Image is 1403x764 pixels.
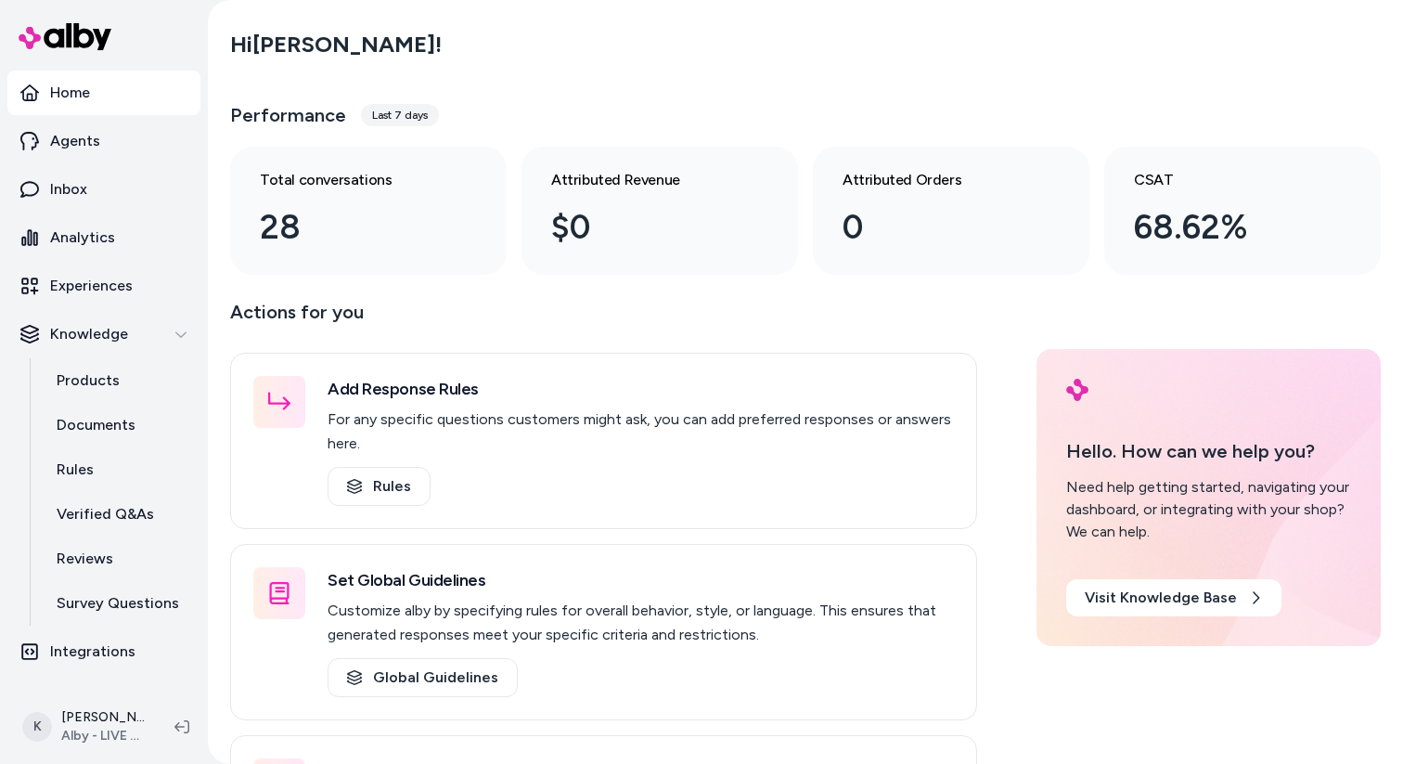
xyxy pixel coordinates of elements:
div: Last 7 days [361,104,439,126]
p: Rules [57,459,94,481]
p: Integrations [50,641,135,663]
h3: Set Global Guidelines [328,567,954,593]
a: Attributed Revenue $0 [521,147,798,275]
a: Rules [38,447,200,492]
a: Rules [328,467,431,506]
a: CSAT 68.62% [1104,147,1381,275]
div: $0 [551,202,739,253]
p: [PERSON_NAME] [61,708,145,727]
div: Need help getting started, navigating your dashboard, or integrating with your shop? We can help. [1066,476,1351,543]
p: Documents [57,414,135,436]
button: K[PERSON_NAME]Alby - LIVE on [DOMAIN_NAME] [11,697,160,757]
p: Inbox [50,178,87,201]
a: Home [7,71,200,115]
a: Global Guidelines [328,658,518,697]
p: Survey Questions [57,592,179,615]
p: For any specific questions customers might ask, you can add preferred responses or answers here. [328,408,954,456]
p: Analytics [50,227,115,249]
img: alby Logo [19,23,111,50]
a: Visit Knowledge Base [1066,579,1281,616]
p: Actions for you [230,297,977,342]
button: Knowledge [7,312,200,356]
a: Documents [38,403,200,447]
a: Agents [7,119,200,163]
p: Products [57,369,120,392]
p: Agents [50,130,100,152]
p: Hello. How can we help you? [1066,437,1351,465]
h3: Total conversations [260,169,447,191]
p: Experiences [50,275,133,297]
p: Home [50,82,90,104]
a: Total conversations 28 [230,147,507,275]
a: Inbox [7,167,200,212]
span: K [22,712,52,742]
p: Verified Q&As [57,503,154,525]
h3: CSAT [1134,169,1321,191]
a: Products [38,358,200,403]
a: Survey Questions [38,581,200,626]
a: Integrations [7,629,200,674]
a: Analytics [7,215,200,260]
h3: Performance [230,102,346,128]
h3: Attributed Revenue [551,169,739,191]
span: Alby - LIVE on [DOMAIN_NAME] [61,727,145,745]
div: 68.62% [1134,202,1321,253]
a: Experiences [7,264,200,308]
img: alby Logo [1066,379,1088,401]
h2: Hi [PERSON_NAME] ! [230,31,442,58]
a: Attributed Orders 0 [813,147,1089,275]
div: 28 [260,202,447,253]
p: Knowledge [50,323,128,345]
p: Customize alby by specifying rules for overall behavior, style, or language. This ensures that ge... [328,599,954,647]
div: 0 [843,202,1030,253]
p: Reviews [57,548,113,570]
a: Reviews [38,537,200,581]
h3: Attributed Orders [843,169,1030,191]
a: Verified Q&As [38,492,200,537]
h3: Add Response Rules [328,376,954,402]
